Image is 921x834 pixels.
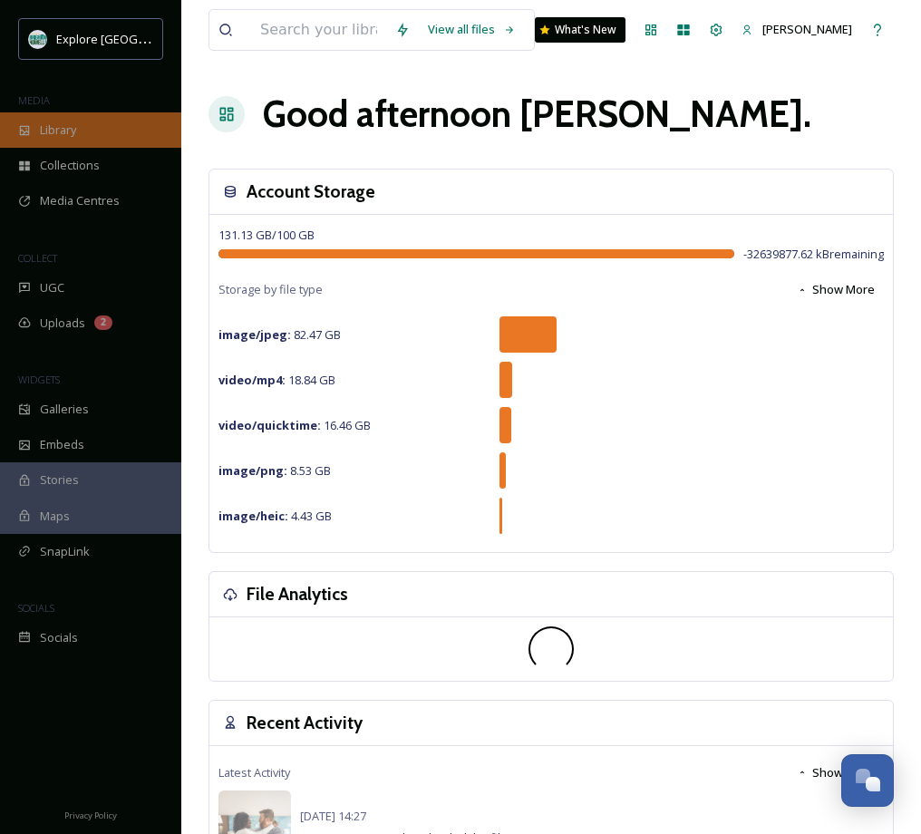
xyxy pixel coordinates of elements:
strong: image/png : [218,462,287,479]
span: Stories [40,471,79,489]
span: 131.13 GB / 100 GB [218,227,315,243]
span: Socials [40,629,78,646]
a: View all files [419,12,525,47]
span: Latest Activity [218,764,290,781]
span: Maps [40,508,70,525]
span: MEDIA [18,93,50,107]
span: Media Centres [40,192,120,209]
span: [DATE] 14:27 [300,808,366,824]
span: -32639877.62 kB remaining [743,246,884,263]
span: 16.46 GB [218,417,371,433]
strong: video/mp4 : [218,372,286,388]
div: 2 [94,315,112,330]
h3: Account Storage [247,179,375,205]
span: Galleries [40,401,89,418]
span: Embeds [40,436,84,453]
span: 82.47 GB [218,326,341,343]
strong: video/quicktime : [218,417,321,433]
button: Show More [788,755,884,790]
strong: image/heic : [218,508,288,524]
span: 8.53 GB [218,462,331,479]
span: Collections [40,157,100,174]
a: Privacy Policy [64,803,117,825]
h3: File Analytics [247,581,348,607]
span: Uploads [40,315,85,332]
span: COLLECT [18,251,57,265]
h3: Recent Activity [247,710,363,736]
input: Search your library [251,10,386,50]
span: 18.84 GB [218,372,335,388]
strong: image/jpeg : [218,326,291,343]
a: [PERSON_NAME] [732,12,861,47]
span: Library [40,121,76,139]
span: SnapLink [40,543,90,560]
span: 4.43 GB [218,508,332,524]
h1: Good afternoon [PERSON_NAME] . [263,87,811,141]
button: Open Chat [841,754,894,807]
span: Explore [GEOGRAPHIC_DATA][PERSON_NAME] [56,30,305,47]
span: UGC [40,279,64,296]
span: [PERSON_NAME] [762,21,852,37]
span: Storage by file type [218,281,323,298]
span: SOCIALS [18,601,54,615]
button: Show More [788,272,884,307]
span: WIDGETS [18,373,60,386]
a: What's New [535,17,625,43]
span: Privacy Policy [64,810,117,821]
img: 67e7af72-b6c8-455a-acf8-98e6fe1b68aa.avif [29,30,47,48]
